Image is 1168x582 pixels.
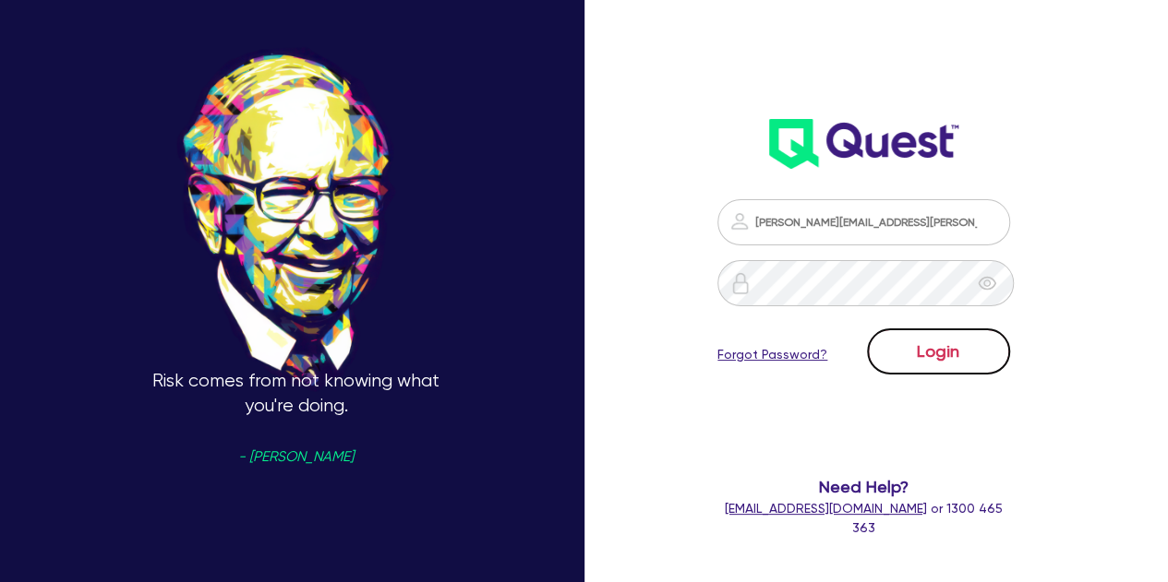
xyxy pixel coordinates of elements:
img: icon-password [728,210,751,232]
button: Login [867,328,1010,374]
span: - [PERSON_NAME] [238,450,354,464]
a: [EMAIL_ADDRESS][DOMAIN_NAME] [725,501,927,516]
img: icon-password [729,272,752,294]
a: Forgot Password? [717,345,827,364]
img: wH2k97JdezQIQAAAABJRU5ErkJggg== [769,119,958,169]
input: Email address [717,199,1009,245]
span: or 1300 465 363 [725,501,1003,535]
span: Need Help? [717,474,1009,499]
span: eye [978,274,996,292]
